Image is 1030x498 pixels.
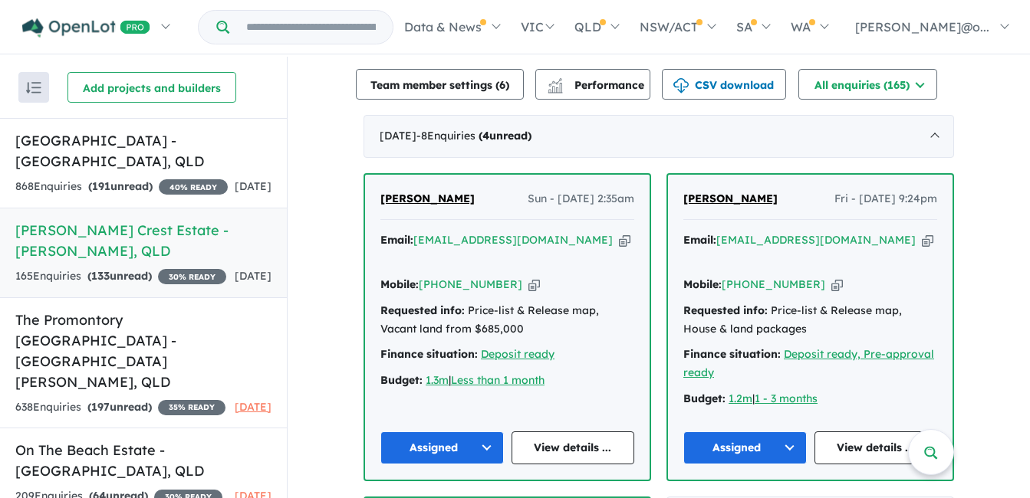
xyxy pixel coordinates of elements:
[619,232,630,248] button: Copy
[364,115,954,158] div: [DATE]
[499,78,505,92] span: 6
[855,19,989,34] span: [PERSON_NAME]@o...
[451,373,545,387] a: Less than 1 month
[683,390,937,408] div: |
[87,269,152,283] strong: ( unread)
[548,83,563,93] img: bar-chart.svg
[92,179,110,193] span: 191
[683,392,726,405] strong: Budget:
[683,431,807,464] button: Assigned
[755,392,818,405] a: 1 - 3 months
[798,69,937,100] button: All enquiries (165)
[729,392,752,405] a: 1.2m
[683,302,937,339] div: Price-list & Release map, House & land packages
[380,372,634,390] div: |
[716,233,916,247] a: [EMAIL_ADDRESS][DOMAIN_NAME]
[922,232,933,248] button: Copy
[67,72,236,103] button: Add projects and builders
[15,398,225,417] div: 638 Enquir ies
[683,192,778,205] span: [PERSON_NAME]
[426,373,449,387] a: 1.3m
[235,269,271,283] span: [DATE]
[683,347,781,361] strong: Finance situation:
[673,78,689,93] img: download icon
[481,347,554,361] a: Deposit ready
[380,233,413,247] strong: Email:
[91,400,110,414] span: 197
[380,373,423,387] strong: Budget:
[380,302,634,339] div: Price-list & Release map, Vacant land from $685,000
[235,179,271,193] span: [DATE]
[15,440,271,481] h5: On The Beach Estate - [GEOGRAPHIC_DATA] , QLD
[479,129,531,143] strong: ( unread)
[159,179,228,195] span: 40 % READY
[831,277,843,293] button: Copy
[15,130,271,172] h5: [GEOGRAPHIC_DATA] - [GEOGRAPHIC_DATA] , QLD
[413,233,613,247] a: [EMAIL_ADDRESS][DOMAIN_NAME]
[683,277,722,291] strong: Mobile:
[91,269,110,283] span: 133
[15,178,228,196] div: 868 Enquir ies
[512,431,635,464] a: View details ...
[814,431,938,464] a: View details ...
[380,190,475,208] a: [PERSON_NAME]
[683,190,778,208] a: [PERSON_NAME]
[22,18,150,38] img: Openlot PRO Logo White
[15,267,226,286] div: 165 Enquir ies
[356,69,524,100] button: Team member settings (6)
[528,277,540,293] button: Copy
[158,400,225,415] span: 35 % READY
[683,347,934,379] a: Deposit ready, Pre-approval ready
[380,347,478,361] strong: Finance situation:
[834,190,937,208] span: Fri - [DATE] 9:24pm
[26,82,41,93] img: sort.svg
[380,431,504,464] button: Assigned
[662,69,786,100] button: CSV download
[15,220,271,261] h5: [PERSON_NAME] Crest Estate - [PERSON_NAME] , QLD
[683,303,768,317] strong: Requested info:
[482,129,489,143] span: 4
[528,190,634,208] span: Sun - [DATE] 2:35am
[380,303,465,317] strong: Requested info:
[416,129,531,143] span: - 8 Enquir ies
[548,78,562,87] img: line-chart.svg
[235,400,271,414] span: [DATE]
[550,78,644,92] span: Performance
[535,69,650,100] button: Performance
[15,310,271,392] h5: The Promontory [GEOGRAPHIC_DATA] - [GEOGRAPHIC_DATA][PERSON_NAME] , QLD
[87,400,152,414] strong: ( unread)
[419,277,522,291] a: [PHONE_NUMBER]
[683,233,716,247] strong: Email:
[380,277,419,291] strong: Mobile:
[232,11,390,44] input: Try estate name, suburb, builder or developer
[380,192,475,205] span: [PERSON_NAME]
[158,269,226,284] span: 30 % READY
[88,179,153,193] strong: ( unread)
[722,277,825,291] a: [PHONE_NUMBER]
